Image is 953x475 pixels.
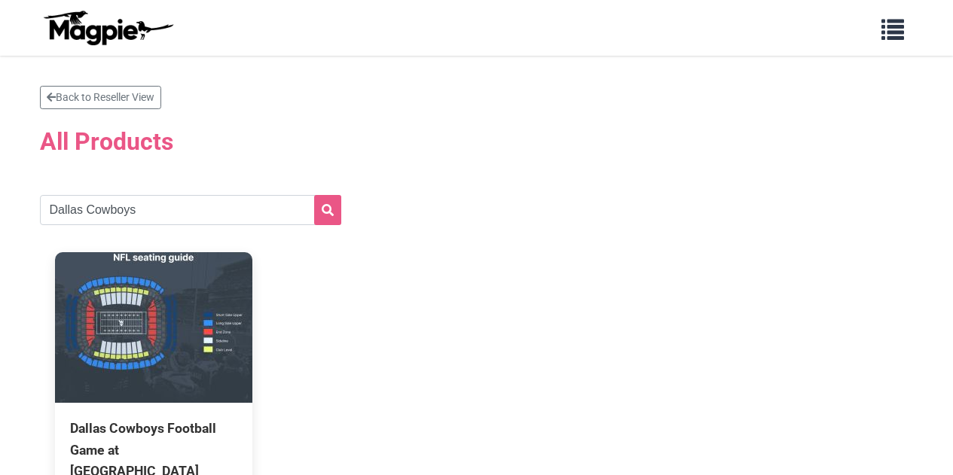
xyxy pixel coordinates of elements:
[40,86,161,109] a: Back to Reseller View
[40,10,176,46] img: logo-ab69f6fb50320c5b225c76a69d11143b.png
[40,118,914,165] h2: All Products
[40,195,341,225] input: Search products...
[55,252,252,403] img: Dallas Cowboys Football Game at AT&T Stadium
